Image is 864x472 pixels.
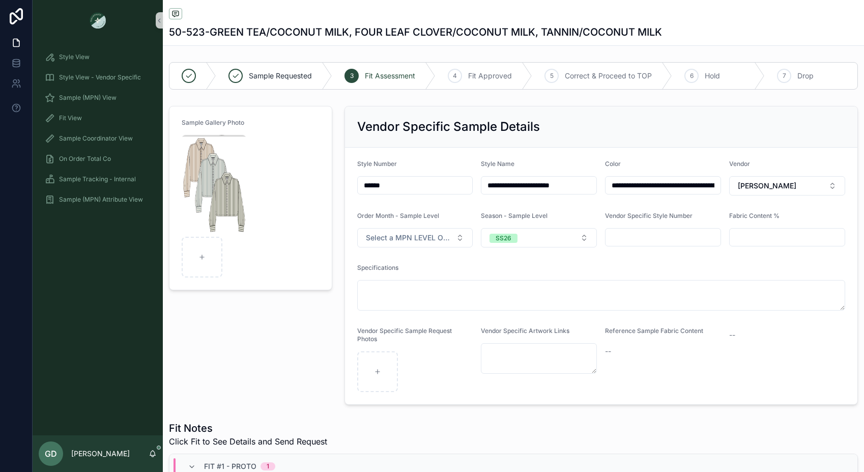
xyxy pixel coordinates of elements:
div: 1 [267,462,269,470]
a: Sample Tracking - Internal [39,170,157,188]
span: Vendor Specific Sample Request Photos [357,327,452,343]
div: SS26 [496,234,511,243]
h1: 50-523-GREEN TEA/COCONUT MILK, FOUR LEAF CLOVER/COCONUT MILK, TANNIN/COCONUT MILK [169,25,662,39]
span: 3 [350,72,354,80]
span: GD [45,448,57,460]
span: Hold [705,71,720,81]
span: Fabric Content % [729,212,780,219]
button: Select Button [729,176,845,196]
span: Sample Requested [249,71,312,81]
span: Fit Approved [468,71,512,81]
span: Fit #1 - Proto [204,461,256,471]
span: -- [729,330,735,340]
span: -- [605,346,611,356]
span: Style Number [357,160,397,168]
span: Specifications [357,264,398,271]
span: Sample Gallery Photo [182,119,244,126]
span: Fit View [59,114,82,122]
span: On Order Total Co [59,155,111,163]
span: Select a MPN LEVEL ORDER MONTH [366,233,452,243]
p: [PERSON_NAME] [71,449,130,459]
span: Reference Sample Fabric Content [605,327,703,335]
span: Drop [797,71,814,81]
span: Sample Tracking - Internal [59,175,136,183]
div: scrollable content [33,41,163,222]
span: [PERSON_NAME] [738,181,796,191]
span: Vendor Specific Artwork Links [481,327,569,335]
a: Style View - Vendor Specific [39,68,157,87]
span: Season - Sample Level [481,212,548,219]
a: Sample (MPN) View [39,89,157,107]
span: Color [605,160,621,168]
span: Sample Coordinator View [59,134,133,143]
span: Fit Assessment [365,71,415,81]
a: Sample Coordinator View [39,129,157,148]
span: 7 [783,72,786,80]
h1: Fit Notes [169,421,327,435]
span: Sample (MPN) View [59,94,117,102]
span: Vendor Specific Style Number [605,212,693,219]
img: App logo [90,12,106,29]
a: On Order Total Co [39,150,157,168]
span: Correct & Proceed to TOP [565,71,652,81]
span: Order Month - Sample Level [357,212,439,219]
a: Fit View [39,109,157,127]
span: 5 [550,72,554,80]
button: Select Button [357,228,473,247]
span: Style View - Vendor Specific [59,73,141,81]
button: Select Button [481,228,597,247]
span: Style Name [481,160,514,168]
a: Style View [39,48,157,66]
img: Screenshot-2025-07-14-at-5.05.19-PM.png [182,135,246,233]
h2: Vendor Specific Sample Details [357,119,540,135]
a: Sample (MPN) Attribute View [39,190,157,209]
span: Vendor [729,160,750,168]
span: 6 [690,72,694,80]
span: 4 [453,72,457,80]
span: Style View [59,53,90,61]
span: Sample (MPN) Attribute View [59,196,143,204]
span: Click Fit to See Details and Send Request [169,435,327,448]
